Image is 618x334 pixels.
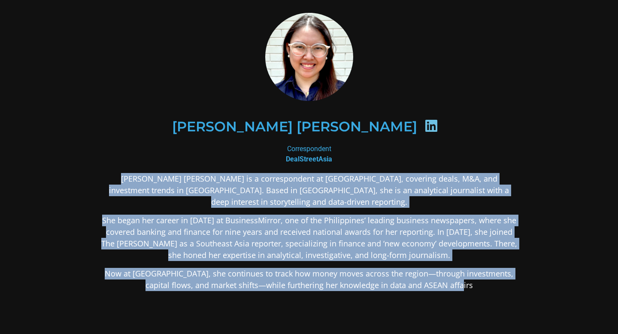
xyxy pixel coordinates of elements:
p: [PERSON_NAME] [PERSON_NAME] is a correspondent at [GEOGRAPHIC_DATA], covering deals, M&A, and inv... [100,173,518,208]
h2: [PERSON_NAME] [PERSON_NAME] [172,120,417,134]
p: Now at [GEOGRAPHIC_DATA], she continues to track how money moves across the region—through invest... [100,268,518,291]
b: DealStreetAsia [286,155,332,163]
p: She began her career in [DATE] at BusinessMirror, one of the Philippines’ leading business newspa... [100,215,518,261]
div: Correspondent [100,144,518,164]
